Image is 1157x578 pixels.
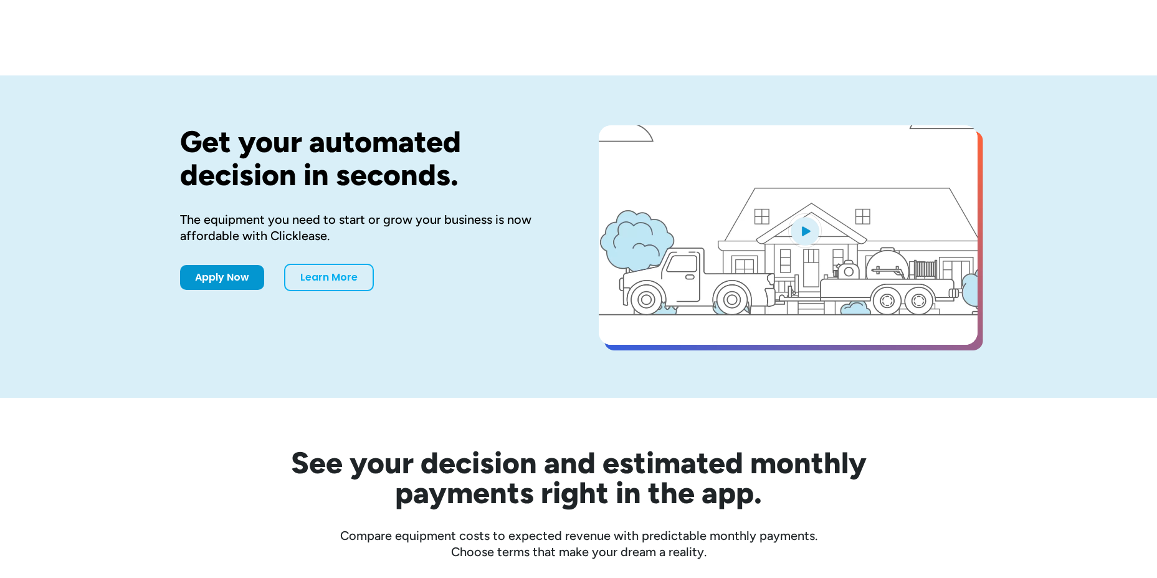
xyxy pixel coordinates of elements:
h2: See your decision and estimated monthly payments right in the app. [230,448,928,508]
div: The equipment you need to start or grow your business is now affordable with Clicklease. [180,211,559,244]
a: open lightbox [599,125,978,345]
img: Blue play button logo on a light blue circular background [788,213,822,248]
a: Apply Now [180,265,264,290]
div: Compare equipment costs to expected revenue with predictable monthly payments. Choose terms that ... [180,527,978,560]
a: Learn More [284,264,374,291]
h1: Get your automated decision in seconds. [180,125,559,191]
